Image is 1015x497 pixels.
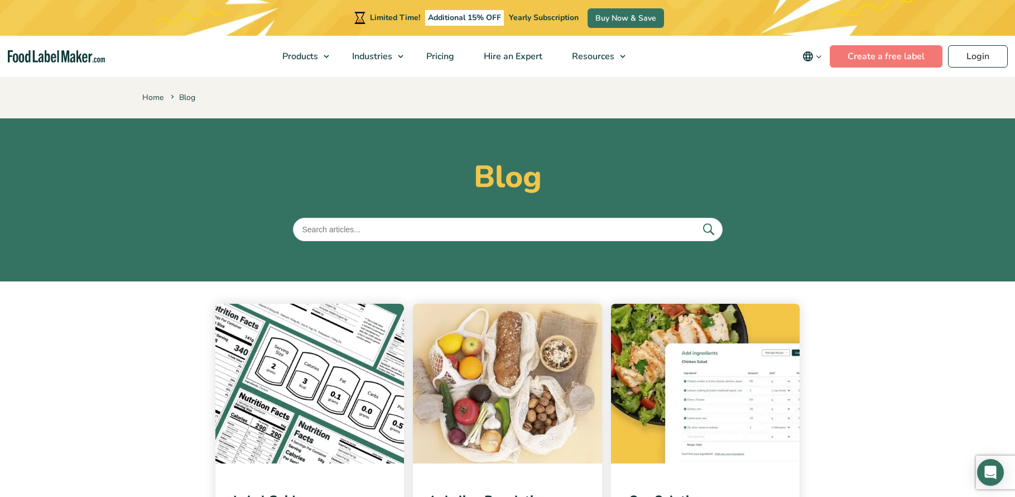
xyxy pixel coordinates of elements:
[279,50,319,63] span: Products
[412,36,466,77] a: Pricing
[480,50,543,63] span: Hire an Expert
[413,304,602,463] img: various healthy food items
[557,36,631,77] a: Resources
[370,12,420,23] span: Limited Time!
[948,45,1008,68] a: Login
[268,36,335,77] a: Products
[977,459,1004,486] div: Open Intercom Messenger
[215,304,405,463] img: different formats of nutrition facts labels
[469,36,555,77] a: Hire an Expert
[509,12,579,23] span: Yearly Subscription
[611,304,800,463] img: recipe showing ingredients and quantities of a chicken salad
[423,50,455,63] span: Pricing
[830,45,942,68] a: Create a free label
[142,92,163,103] a: Home
[569,50,615,63] span: Resources
[338,36,409,77] a: Industries
[588,8,664,28] a: Buy Now & Save
[425,10,504,26] span: Additional 15% OFF
[349,50,393,63] span: Industries
[169,92,195,103] span: Blog
[142,159,873,195] h1: Blog
[293,218,723,241] input: Search articles...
